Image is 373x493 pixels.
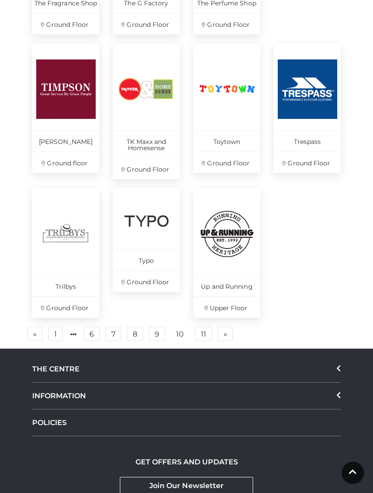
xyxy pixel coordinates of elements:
span: » [224,331,227,337]
p: Ground Floor [32,296,99,318]
a: Trilbys Ground Floor [32,188,99,318]
a: Up and Running Upper Floor [193,188,260,318]
a: POLICIES [32,409,341,436]
a: 9 [149,327,165,341]
p: Ground floor [32,152,99,173]
div: THE CENTRE [32,356,341,383]
p: Trespass [274,130,341,152]
a: 11 [195,327,212,341]
p: Ground Floor [32,13,99,34]
a: Typo Ground Floor [113,188,180,292]
p: Upper Floor [193,296,260,318]
p: Ground Floor [113,158,180,179]
a: Toytown Ground Floor [193,43,260,173]
p: [PERSON_NAME] [32,130,99,152]
p: Ground Floor [274,152,341,173]
p: Ground Floor [193,13,260,34]
a: 8 [127,327,143,341]
span: « [33,331,37,337]
div: INFORMATION [32,383,341,409]
a: 10 [171,327,189,341]
p: Trilbys [32,275,99,296]
a: 1 [48,327,63,341]
a: Trespass Ground Floor [274,43,341,173]
p: Up and Running [193,275,260,296]
a: Next [218,327,233,341]
a: 6 [84,327,100,341]
a: TK Maxx and Homesense Ground Floor [113,43,180,179]
h2: GET OFFERS AND UPDATES [136,458,238,466]
a: [PERSON_NAME] Ground floor [32,43,99,173]
a: Previous [27,327,42,341]
p: Ground Floor [193,152,260,173]
p: TK Maxx and Homesense [113,130,180,158]
p: Ground Floor [113,270,180,292]
p: Typo [113,249,180,270]
p: Toytown [193,130,260,152]
a: 7 [106,327,121,341]
p: Ground Floor [113,13,180,34]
